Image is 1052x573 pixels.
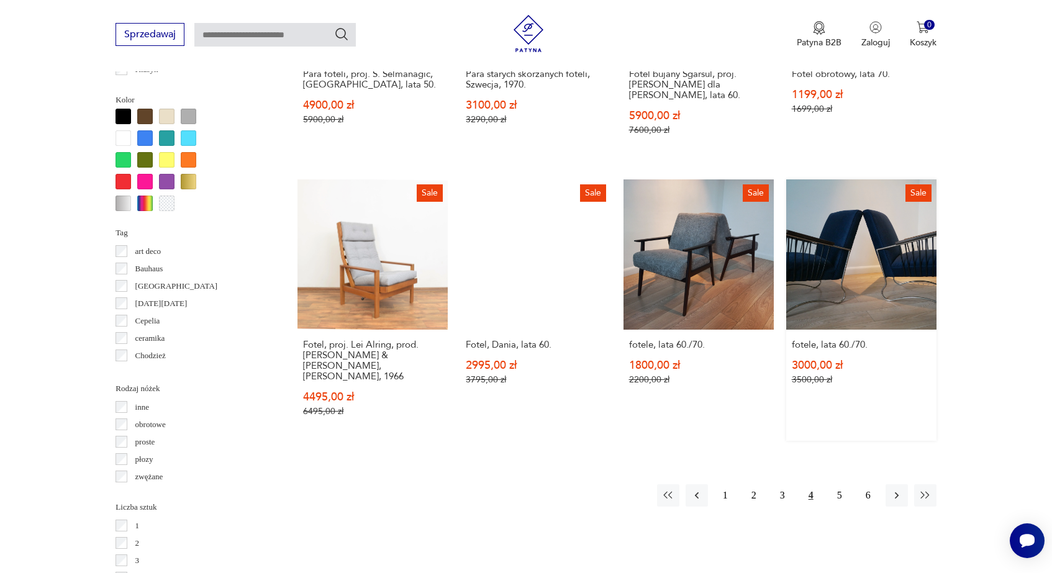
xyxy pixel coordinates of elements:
[629,360,768,371] p: 1800,00 zł
[116,382,268,395] p: Rodzaj nóżek
[797,21,841,48] a: Ikona medaluPatyna B2B
[135,332,165,345] p: ceramika
[303,114,442,125] p: 5900,00 zł
[466,100,605,111] p: 3100,00 zł
[510,15,547,52] img: Patyna - sklep z meblami i dekoracjami vintage
[135,262,163,276] p: Bauhaus
[857,484,879,507] button: 6
[743,484,765,507] button: 2
[861,21,890,48] button: Zaloguj
[116,226,268,240] p: Tag
[116,31,184,40] a: Sprzedawaj
[135,554,140,567] p: 3
[910,37,936,48] p: Koszyk
[792,89,931,100] p: 1199,00 zł
[629,111,768,121] p: 5900,00 zł
[813,21,825,35] img: Ikona medalu
[135,297,188,310] p: [DATE][DATE]
[135,400,149,414] p: inne
[792,374,931,385] p: 3500,00 zł
[792,104,931,114] p: 1699,00 zł
[910,21,936,48] button: 0Koszyk
[786,179,936,441] a: Salefotele, lata 60./70.fotele, lata 60./70.3000,00 zł3500,00 zł
[629,340,768,350] h3: fotele, lata 60./70.
[466,374,605,385] p: 3795,00 zł
[303,100,442,111] p: 4900,00 zł
[297,179,448,441] a: SaleFotel, proj. Lei Alring, prod. Madsen & Schubell, Dania, 1966Fotel, proj. Lei Alring, prod. [...
[629,125,768,135] p: 7600,00 zł
[466,360,605,371] p: 2995,00 zł
[714,484,737,507] button: 1
[116,93,268,107] p: Kolor
[466,114,605,125] p: 3290,00 zł
[135,279,218,293] p: [GEOGRAPHIC_DATA]
[135,366,165,380] p: Ćmielów
[1010,523,1045,558] iframe: Smartsupp widget button
[135,453,153,466] p: płozy
[917,21,929,34] img: Ikona koszyka
[797,37,841,48] p: Patyna B2B
[303,69,442,90] h3: Para foteli, proj. S. Selmanagic, [GEOGRAPHIC_DATA], lata 50.
[466,340,605,350] h3: Fotel, Dania, lata 60.
[792,340,931,350] h3: fotele, lata 60./70.
[861,37,890,48] p: Zaloguj
[800,484,822,507] button: 4
[116,23,184,46] button: Sprzedawaj
[303,406,442,417] p: 6495,00 zł
[924,20,935,30] div: 0
[135,536,140,550] p: 2
[303,392,442,402] p: 4495,00 zł
[135,435,155,449] p: proste
[828,484,851,507] button: 5
[797,21,841,48] button: Patyna B2B
[792,69,931,79] h3: Fotel obrotowy, lata 70.
[629,69,768,101] h3: Fotel bujany Sgarsul, proj. [PERSON_NAME] dla [PERSON_NAME], lata 60.
[135,245,161,258] p: art deco
[792,360,931,371] p: 3000,00 zł
[135,349,166,363] p: Chodzież
[771,484,794,507] button: 3
[135,418,166,431] p: obrotowe
[623,179,774,441] a: Salefotele, lata 60./70.fotele, lata 60./70.1800,00 zł2200,00 zł
[135,314,160,328] p: Cepelia
[869,21,882,34] img: Ikonka użytkownika
[466,69,605,90] h3: Para starych skórzanych foteli, Szwecja, 1970.
[629,374,768,385] p: 2200,00 zł
[116,500,268,514] p: Liczba sztuk
[135,470,163,484] p: zwężane
[135,519,140,533] p: 1
[460,179,610,441] a: SaleFotel, Dania, lata 60.Fotel, Dania, lata 60.2995,00 zł3795,00 zł
[334,27,349,42] button: Szukaj
[303,340,442,382] h3: Fotel, proj. Lei Alring, prod. [PERSON_NAME] & [PERSON_NAME], [PERSON_NAME], 1966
